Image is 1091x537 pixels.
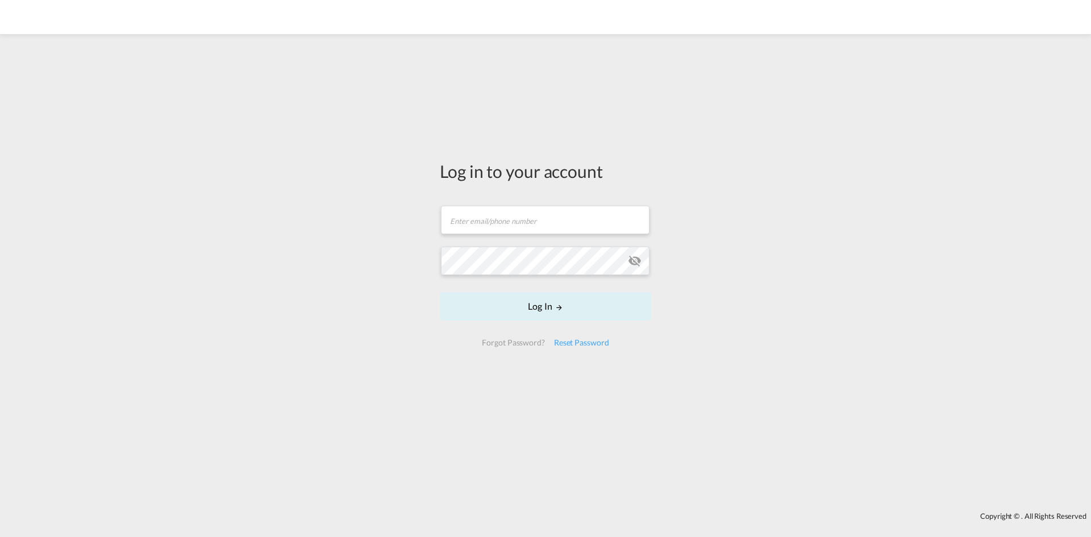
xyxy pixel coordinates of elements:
[440,292,651,320] button: LOGIN
[477,332,549,353] div: Forgot Password?
[441,206,649,234] input: Enter email/phone number
[440,159,651,183] div: Log in to your account
[628,254,642,268] md-icon: icon-eye-off
[549,332,614,353] div: Reset Password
